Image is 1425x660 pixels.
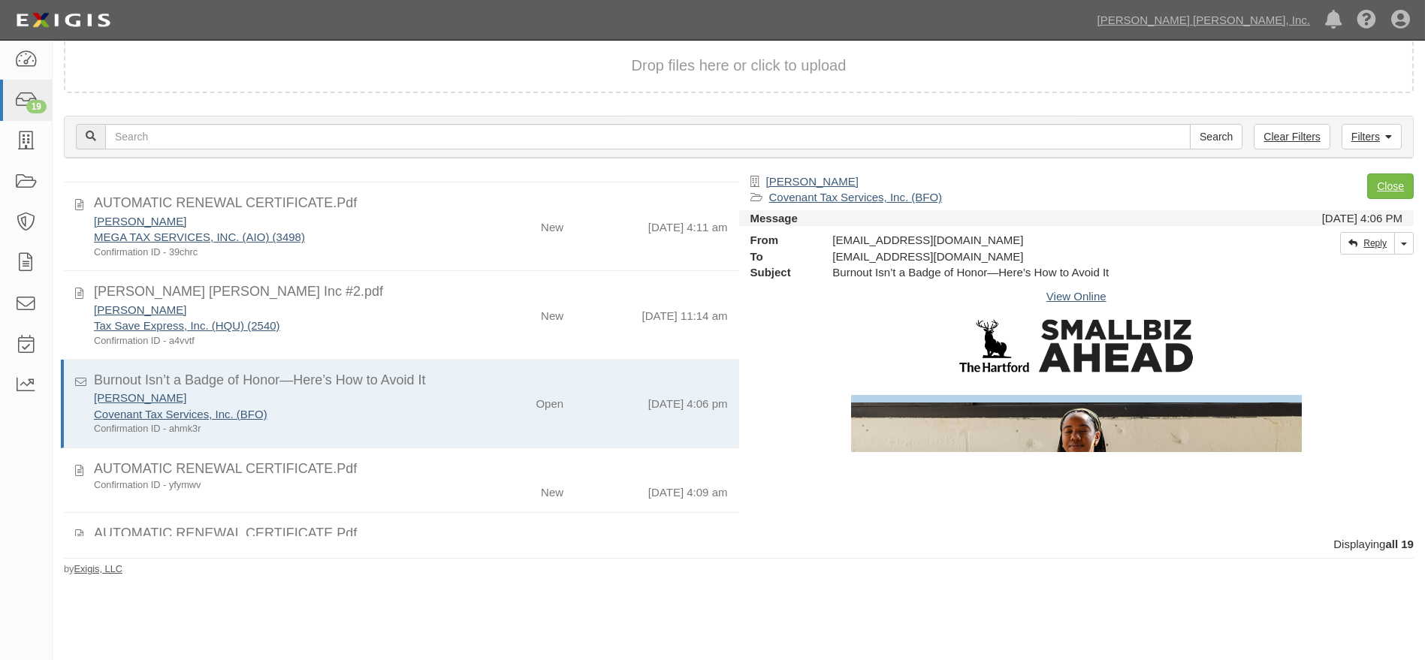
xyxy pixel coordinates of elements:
[1342,124,1402,149] a: Filters
[541,478,563,500] div: New
[1046,290,1106,303] a: View Online
[959,319,1194,372] img: Small Biz Ahead Logo
[821,232,1233,248] div: [EMAIL_ADDRESS][DOMAIN_NAME]
[1340,232,1395,255] a: Reply
[821,249,1233,264] div: agreement-x9rcyk@jacksonhewitt.complianz.com
[648,390,728,411] div: [DATE] 4:06 pm
[94,318,454,333] div: Tax Save Express, Inc. (HQU) (2540)
[739,249,822,264] strong: To
[1385,538,1414,550] b: all 19
[74,563,122,574] a: Exigis, LLC
[94,422,454,435] div: Confirmation ID - ahmk3r
[26,100,47,113] div: 19
[1090,5,1318,35] a: [PERSON_NAME] [PERSON_NAME], Inc.
[94,246,454,259] div: Confirmation ID - 39chrc
[94,302,454,318] div: Diane Lamb
[94,524,728,544] div: AUTOMATIC RENEWAL CERTIFICATE.Pdf
[94,282,728,302] div: Jackson Hewitt Inc #2.pdf
[541,213,563,235] div: New
[94,303,186,316] a: [PERSON_NAME]
[64,562,122,576] small: by
[1367,173,1414,199] a: Close
[851,402,1302,560] img: Small business owner resting
[94,408,267,420] a: Covenant Tax Services, Inc. (BFO)
[11,7,115,34] img: logo-5460c22ac91f19d4615b14bd174203de0afe785f0fc80cf4dbbc73dc1793850b.png
[1322,210,1402,226] div: [DATE] 4:06 PM
[642,302,728,324] div: [DATE] 11:14 am
[1254,124,1330,149] a: Clear Filters
[94,319,280,332] a: Tax Save Express, Inc. (HQU) (2540)
[648,478,728,500] div: [DATE] 4:09 am
[1357,11,1376,30] i: Help Center - Complianz
[1190,124,1242,149] input: Search
[769,191,943,203] a: Covenant Tax Services, Inc. (BFO)
[94,213,454,229] div: Sheila F. Smith
[750,212,798,225] strong: Message
[94,231,305,243] a: MEGA TAX SERVICES, INC. (AIO) (3498)
[541,302,563,324] div: New
[94,371,728,390] div: Burnout Isn’t a Badge of Honor—Here’s How to Avoid It
[94,391,186,404] a: [PERSON_NAME]
[648,213,728,235] div: [DATE] 4:11 am
[94,334,454,348] div: Confirmation ID - a4vvtf
[821,264,1233,280] div: Burnout Isn’t a Badge of Honor—Here’s How to Avoid It
[536,390,563,411] div: Open
[94,478,454,492] div: Confirmation ID - yfymwv
[94,229,454,245] div: MEGA TAX SERVICES, INC. (AIO) (3498)
[766,175,859,188] a: [PERSON_NAME]
[94,215,186,228] a: [PERSON_NAME]
[53,536,1425,552] div: Displaying
[105,124,1191,149] input: Search
[94,460,728,479] div: AUTOMATIC RENEWAL CERTIFICATE.Pdf
[739,264,822,280] strong: Subject
[94,194,728,213] div: AUTOMATIC RENEWAL CERTIFICATE.Pdf
[739,232,822,248] strong: From
[632,55,847,77] button: Drop files here or click to upload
